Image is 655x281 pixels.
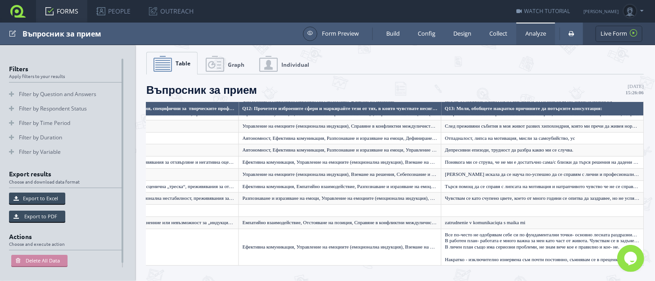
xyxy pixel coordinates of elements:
td: Емпатийно взаимодействие, Отстояване на позиция, Справяне в конфликтни междуличнстни взаимодействия [239,217,441,229]
span: Table [176,60,190,67]
a: Build [377,23,409,45]
a: Config [409,23,444,45]
a: Collect [480,23,516,45]
span: Choose and download data format [9,179,131,184]
td: Понякога ми се струва, че не ми е достатъчно сама/с близки да търся решения на дадени психологичн... [441,157,644,169]
td: Автономност, Ефективна комуникация, Разпознаване и изразяване на емоци, Управление на емоциите (е... [239,144,441,157]
td: Все по-често не одобрявам себе си по фундаментални точки- основно лесната раздразнимост, поради к... [441,229,644,266]
span: Apply filters to your results [9,74,131,78]
th: Q13: Моля, обобщете накратко причините да потърсите консултация: [441,101,644,115]
a: Filter by Question and Answers [9,87,122,101]
a: Live Form [596,26,642,42]
a: Form Preview [303,27,359,41]
td: Депресивни епизоди, трудност да разбра какво ми се случва. [441,144,644,157]
td: Ефективна комуникация, Емпатийно взаимодействие, Разпознаване и изразяване на емоци, Управление н... [239,180,441,193]
a: Filter by Duration [9,130,122,145]
td: Управление на емоциите (емоционална индукция), Вземане на решения, Себепознание и личностно развитие [239,168,441,180]
span: Graph [228,61,244,69]
a: Filter by Variable [9,145,122,159]
strong: 15:26:06 [626,90,644,95]
td: Разпознаване и изразяване на емоци, Управление на емоциите (емоционална индукция), Вземане на реш... [239,193,441,205]
td: Чувствам се като счупено цвете, което от много години се опитва да заздравее, но не успява. Краси... [441,193,644,205]
span: Edit [9,28,16,39]
td: Отпадналост, липса на мотивация, мисли за самоубийство, ус [441,132,644,144]
td: Търся помощ да се справя с липсата на мотивация и натрапчивото чувство че не се справям с работат... [441,180,644,193]
td: Ефективна комуникация, Управление на емоциите (емоционална индукция), Вземане на решения, Отстояв... [239,157,441,169]
button: Export to Excel [9,193,65,204]
iframe: chat widget [617,245,646,272]
td: zatrudnenie v komunikaciqta s maika mi [441,217,644,229]
span: Въпросник за прием [146,84,257,96]
a: Graph [199,52,251,75]
button: Export to PDF [9,211,65,222]
td: Ефективна комуникация, Управление на емоциите (емоционална индукция), Вземане на решения, Справян... [239,229,441,266]
h2: Export results [9,170,131,188]
span: [DATE] [626,83,644,95]
h2: Filters [9,65,131,83]
a: Table [146,52,198,74]
td: След преживяни събития в моя живот развих хипохондрия, която ми пречи да живея нормално. Имам пос... [441,120,644,132]
td: [PERSON_NAME] искала да се науча по-успешно да се справям с лични и професионални кризи, така че ... [441,168,644,180]
td: Управление на емоциите (емоционална индукция), Справяне в конфликтни междуличнстни взаимодействия [239,120,441,132]
td: Автономност, Ефективна комуникация, Разпознаване и изразяване на емоци, Дефиниране на проблеми, В... [239,132,441,144]
button: Delete All Data [11,255,68,266]
a: Individual [253,52,316,75]
span: Individual [281,61,309,69]
h2: Actions [9,233,131,250]
span: Choose and execute action [9,241,131,246]
a: Filter by Time Period [9,116,122,130]
a: Design [444,23,480,45]
a: WATCH TUTORIAL [516,7,570,15]
a: Filter by Respondent Status [9,101,122,116]
th: Q12: Прочетете изброените сфери и маркирайте тези от тях, в които чувствате несигурност: [239,101,441,115]
div: Въпросник за прием [23,23,298,45]
a: Analyze [516,23,555,45]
